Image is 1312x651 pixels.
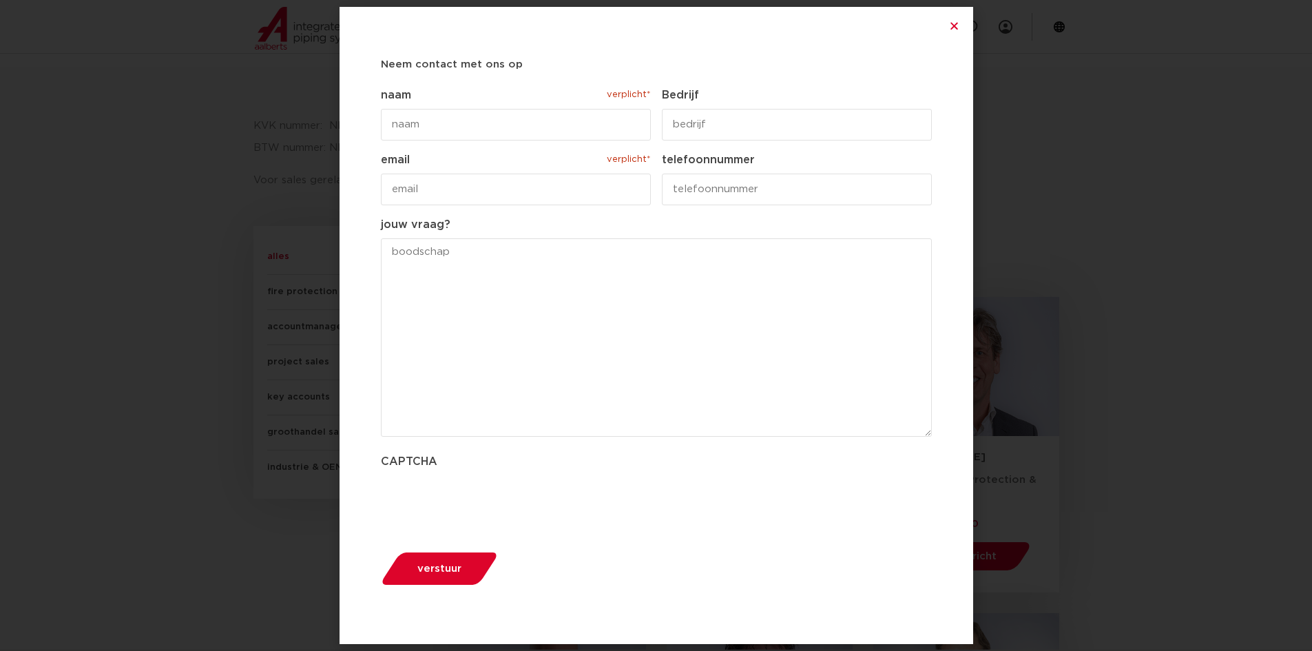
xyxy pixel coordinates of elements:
a: Close [949,21,959,31]
h5: Neem contact met ons op [381,54,932,76]
label: jouw vraag? [381,216,932,233]
input: telefoonnummer [662,174,932,205]
label: CAPTCHA [381,453,932,470]
iframe: reCAPTCHA [381,475,590,529]
span: verstuur [417,564,461,574]
span: verplicht* [605,152,651,168]
label: Bedrijf [662,87,932,103]
input: naam [381,109,651,141]
label: telefoonnummer [662,152,932,168]
button: verstuur [376,551,502,586]
input: email [381,174,651,205]
input: bedrijf [662,109,932,141]
label: naam [381,87,651,103]
label: email [381,152,651,168]
span: verplicht* [605,87,651,103]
